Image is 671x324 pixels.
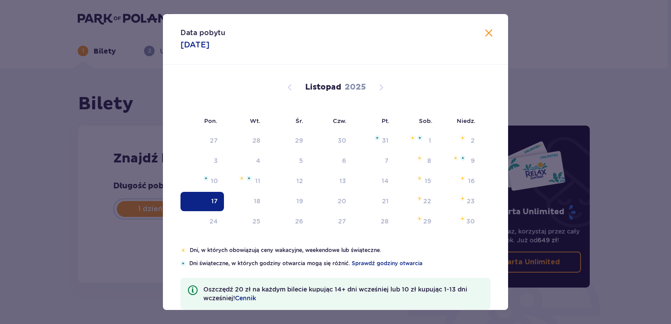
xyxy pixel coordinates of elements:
div: 27 [210,136,218,145]
td: sobota, 22 listopada 2025 [395,192,437,211]
div: Calendar [163,65,508,246]
div: 4 [256,156,260,165]
div: 7 [385,156,389,165]
div: 13 [339,176,346,185]
div: 25 [253,217,260,226]
div: 30 [338,136,346,145]
td: czwartek, 27 listopada 2025 [309,212,353,231]
td: poniedziałek, 10 listopada 2025 [180,172,224,191]
div: 5 [299,156,303,165]
div: 17 [211,197,218,205]
p: Dni, w których obowiązują ceny wakacyjne, weekendowe lub świąteczne. [190,246,491,254]
td: poniedziałek, 27 października 2025 [180,131,224,151]
td: sobota, 1 listopada 2025 [395,131,437,151]
div: 26 [295,217,303,226]
td: niedziela, 9 listopada 2025 [437,151,481,171]
td: piątek, 31 października 2025 [352,131,395,151]
div: 21 [382,197,389,205]
div: 22 [423,197,431,205]
div: 29 [423,217,431,226]
div: 10 [211,176,218,185]
td: poniedziałek, 24 listopada 2025 [180,212,224,231]
div: 11 [255,176,260,185]
td: niedziela, 30 listopada 2025 [437,212,481,231]
td: sobota, 15 listopada 2025 [395,172,437,191]
div: 29 [295,136,303,145]
td: piątek, 7 listopada 2025 [352,151,395,171]
td: niedziela, 23 listopada 2025 [437,192,481,211]
td: wtorek, 28 października 2025 [224,131,267,151]
td: czwartek, 13 listopada 2025 [309,172,353,191]
td: wtorek, 18 listopada 2025 [224,192,267,211]
td: czwartek, 30 października 2025 [309,131,353,151]
div: 1 [429,136,431,145]
td: wtorek, 11 listopada 2025 [224,172,267,191]
td: wtorek, 4 listopada 2025 [224,151,267,171]
td: piątek, 21 listopada 2025 [352,192,395,211]
td: poniedziałek, 3 listopada 2025 [180,151,224,171]
div: 28 [253,136,260,145]
td: piątek, 28 listopada 2025 [352,212,395,231]
div: 14 [382,176,389,185]
td: środa, 26 listopada 2025 [267,212,309,231]
td: sobota, 8 listopada 2025 [395,151,437,171]
div: 19 [296,197,303,205]
div: 12 [296,176,303,185]
td: środa, 12 listopada 2025 [267,172,309,191]
div: 28 [381,217,389,226]
div: 24 [209,217,218,226]
td: niedziela, 16 listopada 2025 [437,172,481,191]
td: niedziela, 2 listopada 2025 [437,131,481,151]
div: 20 [338,197,346,205]
td: wtorek, 25 listopada 2025 [224,212,267,231]
td: Selected. poniedziałek, 17 listopada 2025 [180,192,224,211]
td: piątek, 14 listopada 2025 [352,172,395,191]
div: 31 [382,136,389,145]
td: sobota, 29 listopada 2025 [395,212,437,231]
td: środa, 29 października 2025 [267,131,309,151]
div: 15 [425,176,431,185]
td: czwartek, 20 listopada 2025 [309,192,353,211]
td: czwartek, 6 listopada 2025 [309,151,353,171]
div: 18 [254,197,260,205]
div: 3 [214,156,218,165]
a: Sprawdź godziny otwarcia [352,259,422,267]
p: Dni świąteczne, w których godziny otwarcia mogą się różnić. [189,259,491,267]
div: 6 [342,156,346,165]
div: 8 [427,156,431,165]
td: środa, 19 listopada 2025 [267,192,309,211]
div: 27 [338,217,346,226]
td: środa, 5 listopada 2025 [267,151,309,171]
